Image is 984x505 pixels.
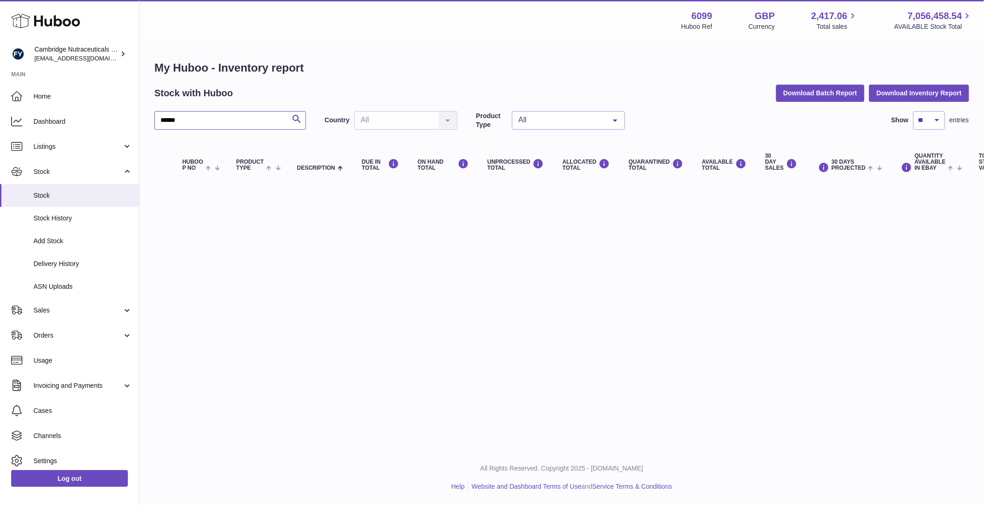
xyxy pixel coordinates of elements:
[629,159,684,171] div: QUARANTINED Total
[33,142,122,151] span: Listings
[33,117,132,126] span: Dashboard
[487,159,544,171] div: UNPROCESSED Total
[915,153,946,172] span: Quantity Available in eBay
[891,116,909,125] label: Show
[811,10,858,31] a: 2,417.06 Total sales
[950,116,969,125] span: entries
[362,159,399,171] div: DUE IN TOTAL
[592,483,672,490] a: Service Terms & Conditions
[811,10,848,22] span: 2,417.06
[817,22,858,31] span: Total sales
[236,159,264,171] span: Product Type
[154,60,969,75] h1: My Huboo - Inventory report
[33,457,132,465] span: Settings
[325,116,350,125] label: Country
[563,159,610,171] div: ALLOCATED Total
[476,112,507,129] label: Product Type
[154,87,233,100] h2: Stock with Huboo
[33,214,132,223] span: Stock History
[869,85,969,101] button: Download Inventory Report
[894,10,973,31] a: 7,056,458.54 AVAILABLE Stock Total
[33,432,132,440] span: Channels
[33,306,122,315] span: Sales
[33,167,122,176] span: Stock
[776,85,865,101] button: Download Batch Report
[11,470,128,487] a: Log out
[33,191,132,200] span: Stock
[691,10,712,22] strong: 6099
[33,259,132,268] span: Delivery History
[908,10,962,22] span: 7,056,458.54
[33,381,122,390] span: Invoicing and Payments
[33,237,132,246] span: Add Stock
[33,331,122,340] span: Orders
[765,153,797,172] div: 30 DAY SALES
[33,282,132,291] span: ASN Uploads
[755,10,775,22] strong: GBP
[702,159,747,171] div: AVAILABLE Total
[468,482,672,491] li: and
[147,464,977,473] p: All Rights Reserved. Copyright 2025 - [DOMAIN_NAME]
[418,159,469,171] div: ON HAND Total
[182,159,203,171] span: Huboo P no
[452,483,465,490] a: Help
[33,356,132,365] span: Usage
[894,22,973,31] span: AVAILABLE Stock Total
[749,22,775,31] div: Currency
[297,165,335,171] span: Description
[34,54,137,62] span: [EMAIL_ADDRESS][DOMAIN_NAME]
[11,47,25,61] img: huboo@camnutra.com
[34,45,118,63] div: Cambridge Nutraceuticals Ltd
[831,159,865,171] span: 30 DAYS PROJECTED
[33,92,132,101] span: Home
[516,115,606,125] span: All
[681,22,712,31] div: Huboo Ref
[33,406,132,415] span: Cases
[472,483,581,490] a: Website and Dashboard Terms of Use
